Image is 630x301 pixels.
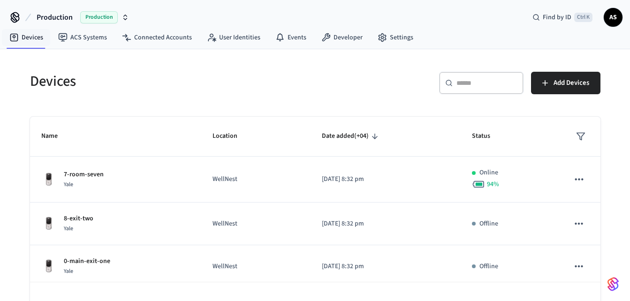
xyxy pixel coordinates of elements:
[479,262,498,271] p: Offline
[64,214,93,224] p: 8-exit-two
[472,129,502,143] span: Status
[605,9,622,26] span: AS
[114,29,199,46] a: Connected Accounts
[213,174,299,184] p: WellNest
[64,170,104,180] p: 7-room-seven
[51,29,114,46] a: ACS Systems
[80,11,118,23] span: Production
[199,29,268,46] a: User Identities
[322,129,381,143] span: Date added(+04)
[30,72,310,91] h5: Devices
[64,267,73,275] span: Yale
[213,219,299,229] p: WellNest
[574,13,592,22] span: Ctrl K
[604,8,622,27] button: AS
[213,262,299,271] p: WellNest
[525,9,600,26] div: Find by IDCtrl K
[213,129,250,143] span: Location
[322,219,449,229] p: [DATE] 8:32 pm
[268,29,314,46] a: Events
[64,181,73,188] span: Yale
[64,225,73,233] span: Yale
[2,29,51,46] a: Devices
[64,256,110,266] p: 0-main-exit-one
[370,29,421,46] a: Settings
[41,216,56,231] img: Yale Assure Touchscreen Wifi Smart Lock, Satin Nickel, Front
[322,262,449,271] p: [DATE] 8:32 pm
[479,168,498,178] p: Online
[41,259,56,274] img: Yale Assure Touchscreen Wifi Smart Lock, Satin Nickel, Front
[607,277,619,292] img: SeamLogoGradient.69752ec5.svg
[41,129,70,143] span: Name
[37,12,73,23] span: Production
[479,219,498,229] p: Offline
[487,180,499,189] span: 94 %
[314,29,370,46] a: Developer
[531,72,600,94] button: Add Devices
[543,13,571,22] span: Find by ID
[554,77,589,89] span: Add Devices
[41,172,56,187] img: Yale Assure Touchscreen Wifi Smart Lock, Satin Nickel, Front
[322,174,449,184] p: [DATE] 8:32 pm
